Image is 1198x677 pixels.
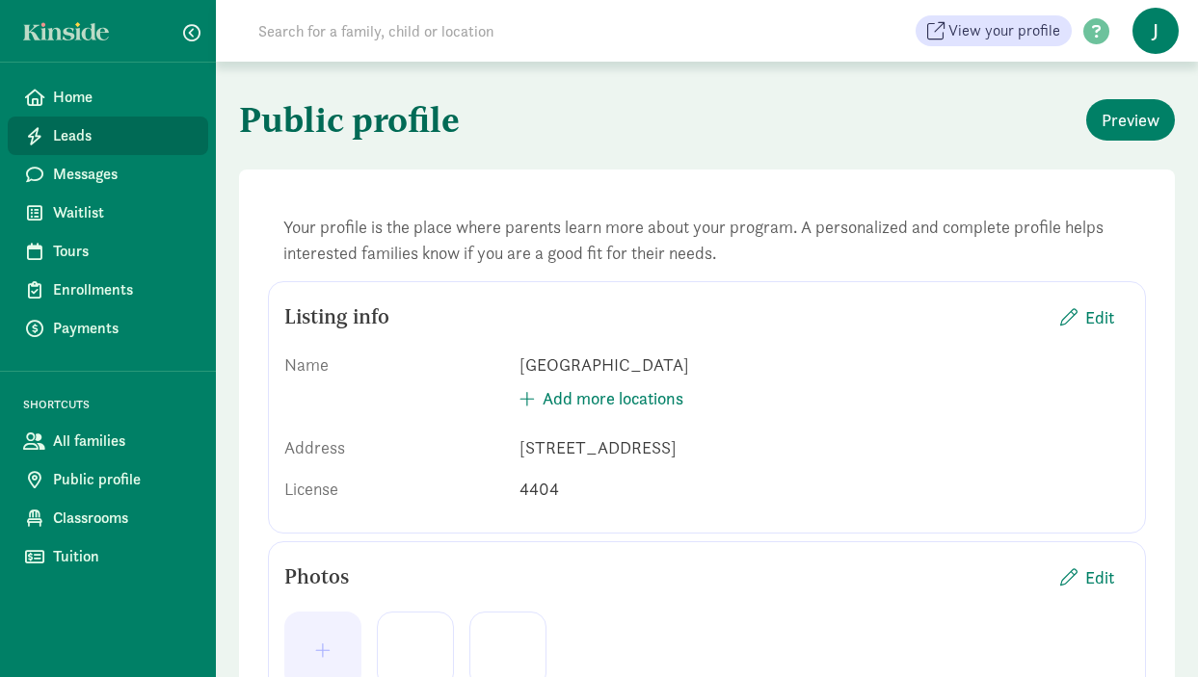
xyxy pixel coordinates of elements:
span: Home [53,86,193,109]
div: [GEOGRAPHIC_DATA] [519,352,1130,378]
a: Public profile [8,460,208,499]
div: Address [284,434,504,460]
a: Tours [8,232,208,271]
span: Messages [53,163,193,186]
a: Waitlist [8,194,208,232]
div: License [284,476,504,502]
h5: Photos [284,565,349,588]
span: Waitlist [53,201,193,224]
input: Search for a family, child or location [247,12,787,50]
span: Tuition [53,545,193,568]
span: Edit [1085,304,1114,330]
span: View your profile [948,19,1060,42]
a: Tuition [8,537,208,576]
a: Enrollments [8,271,208,309]
h1: Public profile [239,85,704,154]
button: Preview [1086,99,1175,141]
h5: Listing info [284,305,389,328]
button: Edit [1045,557,1130,598]
span: Edit [1085,564,1114,590]
span: Public profile [53,468,193,491]
div: Name [284,352,504,419]
a: Home [8,78,208,117]
span: All families [53,430,193,453]
span: Classrooms [53,507,193,530]
div: Your profile is the place where parents learn more about your program. A personalized and complet... [268,198,1146,281]
span: Payments [53,317,193,340]
span: Add more locations [543,385,683,411]
button: Add more locations [504,378,699,419]
button: Edit [1045,297,1130,338]
div: 4404 [519,476,1130,502]
div: [STREET_ADDRESS] [519,434,1130,460]
a: Leads [8,117,208,155]
a: View your profile [916,15,1072,46]
span: Tours [53,240,193,263]
a: Classrooms [8,499,208,537]
a: All families [8,422,208,460]
span: Preview [1102,107,1159,133]
span: Enrollments [53,278,193,301]
a: Messages [8,155,208,194]
span: Leads [53,124,193,147]
a: Payments [8,309,208,348]
iframe: Chat Widget [1102,585,1198,677]
span: J [1132,8,1179,54]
